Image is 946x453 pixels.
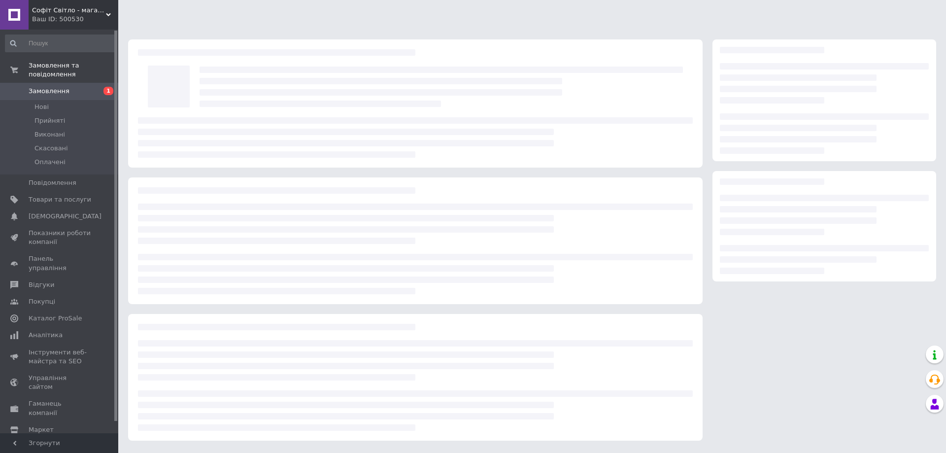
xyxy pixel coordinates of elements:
[34,158,66,167] span: Оплачені
[34,116,65,125] span: Прийняті
[29,314,82,323] span: Каталог ProSale
[32,6,106,15] span: Софіт Світло - магазин світильників
[29,178,76,187] span: Повідомлення
[34,103,49,111] span: Нові
[29,297,55,306] span: Покупці
[29,87,69,96] span: Замовлення
[29,280,54,289] span: Відгуки
[103,87,113,95] span: 1
[29,229,91,246] span: Показники роботи компанії
[29,331,63,340] span: Аналітика
[32,15,118,24] div: Ваш ID: 500530
[29,212,101,221] span: [DEMOGRAPHIC_DATA]
[29,348,91,366] span: Інструменти веб-майстра та SEO
[29,374,91,391] span: Управління сайтом
[29,425,54,434] span: Маркет
[34,130,65,139] span: Виконані
[29,195,91,204] span: Товари та послуги
[29,399,91,417] span: Гаманець компанії
[5,35,116,52] input: Пошук
[34,144,68,153] span: Скасовані
[29,61,118,79] span: Замовлення та повідомлення
[29,254,91,272] span: Панель управління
